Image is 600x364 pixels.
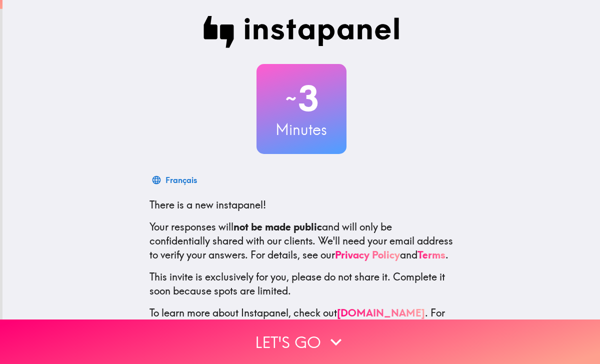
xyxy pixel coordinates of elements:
span: There is a new instapanel! [149,198,266,211]
div: Français [165,173,197,187]
a: [DOMAIN_NAME] [337,306,425,319]
b: not be made public [233,220,322,233]
a: Privacy Policy [335,248,400,261]
a: Terms [417,248,445,261]
h2: 3 [256,78,346,119]
span: ~ [284,83,298,113]
p: To learn more about Instapanel, check out . For questions or help, email us at . [149,306,453,348]
p: This invite is exclusively for you, please do not share it. Complete it soon because spots are li... [149,270,453,298]
h3: Minutes [256,119,346,140]
button: Français [149,170,201,190]
img: Instapanel [203,16,399,48]
p: Your responses will and will only be confidentially shared with our clients. We'll need your emai... [149,220,453,262]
